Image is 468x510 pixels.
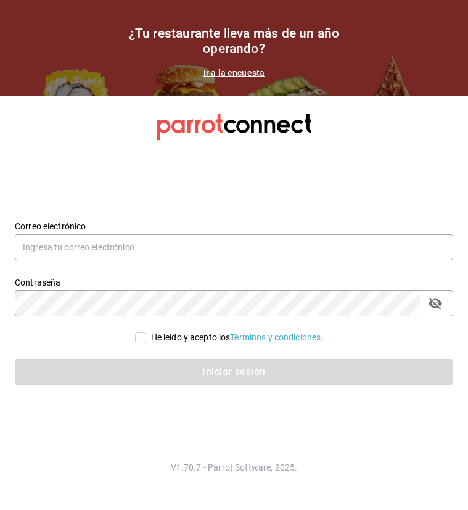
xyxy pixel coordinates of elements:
[15,234,453,260] input: Ingresa tu correo electrónico
[15,461,453,474] p: V1.70.7 - Parrot Software, 2025.
[15,222,453,231] label: Correo electrónico
[230,332,323,342] a: Términos y condiciones.
[111,26,358,57] h1: ¿Tu restaurante lleva más de un año operando?
[203,68,265,78] a: Ir a la encuesta
[151,331,324,344] div: He leído y acepto los
[425,293,446,314] button: passwordField
[15,278,453,287] label: Contraseña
